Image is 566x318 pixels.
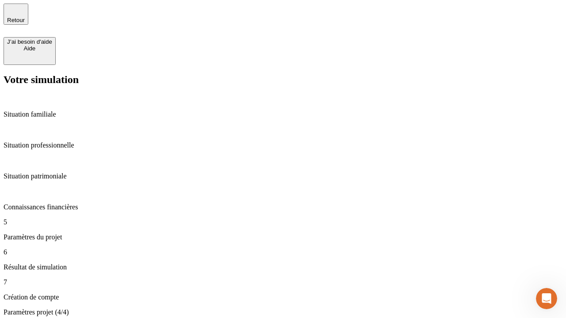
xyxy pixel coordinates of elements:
p: Situation professionnelle [4,141,562,149]
p: Paramètres projet (4/4) [4,308,562,316]
p: Situation patrimoniale [4,172,562,180]
p: Situation familiale [4,110,562,118]
button: Retour [4,4,28,25]
div: J’ai besoin d'aide [7,38,52,45]
p: 7 [4,278,562,286]
div: Aide [7,45,52,52]
p: Paramètres du projet [4,233,562,241]
p: 6 [4,248,562,256]
p: Résultat de simulation [4,263,562,271]
iframe: Intercom live chat [536,288,557,309]
p: 5 [4,218,562,226]
h2: Votre simulation [4,74,562,86]
span: Retour [7,17,25,23]
button: J’ai besoin d'aideAide [4,37,56,65]
p: Création de compte [4,293,562,301]
p: Connaissances financières [4,203,562,211]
